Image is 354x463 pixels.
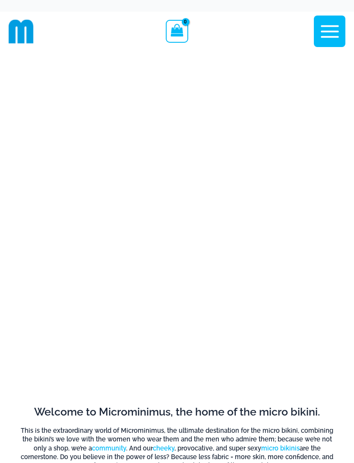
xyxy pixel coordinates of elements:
[5,60,349,177] img: Waves Breaking Ocean Bikini Pack
[166,20,188,42] a: View Shopping Cart, empty
[5,210,349,327] img: Wild Card Neon Bliss Bikini
[153,444,174,452] a: cheeky
[92,444,126,452] a: community
[15,405,339,419] h2: Welcome to Microminimus, the home of the micro bikini.
[9,19,34,44] img: cropped mm emblem
[261,444,300,452] a: micro bikinis
[120,334,235,359] a: Shop The Latest Release Now!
